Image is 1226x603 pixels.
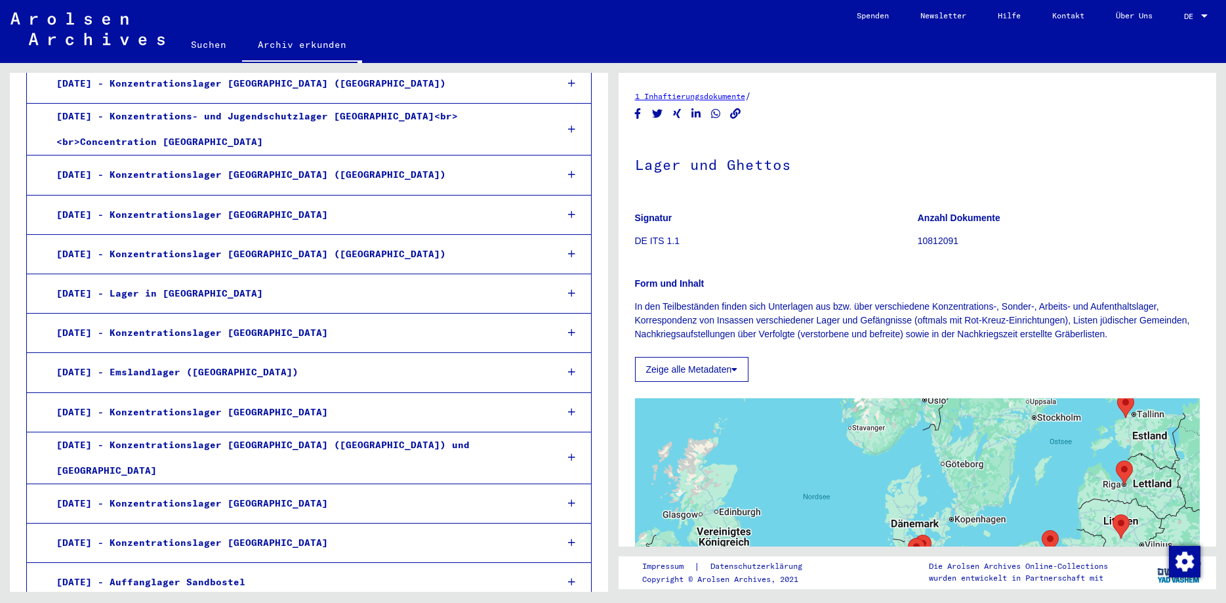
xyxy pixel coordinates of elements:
[47,241,546,267] div: [DATE] - Konzentrationslager [GEOGRAPHIC_DATA] ([GEOGRAPHIC_DATA])
[729,106,743,122] button: Copy link
[47,400,546,425] div: [DATE] - Konzentrationslager [GEOGRAPHIC_DATA]
[1184,12,1198,21] span: DE
[642,560,694,573] a: Impressum
[929,560,1108,572] p: Die Arolsen Archives Online-Collections
[635,213,672,223] b: Signatur
[635,278,705,289] b: Form und Inhalt
[631,106,645,122] button: Share on Facebook
[242,29,362,63] a: Archiv erkunden
[1154,556,1204,589] img: yv_logo.png
[918,213,1000,223] b: Anzahl Dokumente
[47,491,546,516] div: [DATE] - Konzentrationslager [GEOGRAPHIC_DATA]
[1168,545,1200,577] div: Zustimmung ändern
[47,432,546,484] div: [DATE] - Konzentrationslager [GEOGRAPHIC_DATA] ([GEOGRAPHIC_DATA]) und [GEOGRAPHIC_DATA]
[47,570,546,595] div: [DATE] - Auffanglager Sandbostel
[635,357,749,382] button: Zeige alle Metadaten
[1113,514,1130,539] div: Kauen (Kaunas, Kowno) Ghetto
[635,135,1200,192] h1: Lager und Ghettos
[47,202,546,228] div: [DATE] - Konzentrationslager [GEOGRAPHIC_DATA]
[47,320,546,346] div: [DATE] - Konzentrationslager [GEOGRAPHIC_DATA]
[47,104,546,155] div: [DATE] - Konzentrations- und Jugendschutzlager [GEOGRAPHIC_DATA]<br><br>Concentration [GEOGRAPHIC...
[1169,546,1200,577] img: Zustimmung ändern
[47,530,546,556] div: [DATE] - Konzentrationslager [GEOGRAPHIC_DATA]
[908,538,925,562] div: Concentration Camp Kuhlen
[47,360,546,385] div: [DATE] - Emslandlager ([GEOGRAPHIC_DATA])
[635,91,745,101] a: 1 Inhaftierungsdokumente
[918,234,1200,248] p: 10812091
[1116,461,1133,485] div: Riga (Kaiserwald) Concentration Camp and Riga Ghetto
[745,90,751,102] span: /
[689,106,703,122] button: Share on LinkedIn
[635,234,917,248] p: DE ITS 1.1
[709,106,723,122] button: Share on WhatsApp
[642,560,818,573] div: |
[175,29,242,60] a: Suchen
[914,535,931,559] div: Concentration Camp Eutin
[929,572,1108,584] p: wurden entwickelt in Partnerschaft mit
[47,281,546,306] div: [DATE] - Lager in [GEOGRAPHIC_DATA]
[1042,530,1059,554] div: Stutthof Concentration Camp
[700,560,818,573] a: Datenschutzerklärung
[47,162,546,188] div: [DATE] - Konzentrationslager [GEOGRAPHIC_DATA] ([GEOGRAPHIC_DATA])
[10,12,165,45] img: Arolsen_neg.svg
[1117,394,1134,418] div: Klooga / Vaivara Concentration Camp
[635,300,1200,341] p: In den Teilbeständen finden sich Unterlagen aus bzw. über verschiedene Konzentrations-, Sonder-, ...
[670,106,684,122] button: Share on Xing
[651,106,664,122] button: Share on Twitter
[47,71,546,96] div: [DATE] - Konzentrationslager [GEOGRAPHIC_DATA] ([GEOGRAPHIC_DATA])
[642,573,818,585] p: Copyright © Arolsen Archives, 2021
